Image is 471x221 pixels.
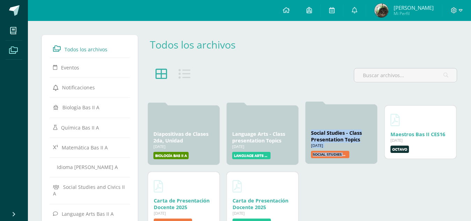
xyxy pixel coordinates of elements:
input: Buscar archivos... [354,68,457,82]
span: Mi Perfil [394,10,434,16]
span: Notificaciones [62,84,95,91]
label: Octavo [390,146,409,153]
div: Diapositivas de Clases 2da, Unidad [153,131,214,144]
span: Matemática Bas II A [62,144,108,151]
div: Descargar Maestros Bas II CES16.pdf [390,131,450,138]
a: Todos los archivos [53,42,127,55]
div: [DATE] [232,144,293,149]
span: [PERSON_NAME] [394,4,434,11]
a: Language Arts Bas II A [53,207,127,220]
a: Maestros Bas II CES16 [390,131,445,138]
span: Química Bas II A [61,124,99,131]
a: Matemática Bas II A [53,141,127,154]
a: Descargar Carta de Presentación Docente 2025.pdf [233,178,242,194]
div: Language Arts - Class presentation Topics [232,131,293,144]
div: Social Studies - Class Presentation Topics [311,130,372,143]
a: Notificaciones [53,81,127,94]
span: Todos los archivos [64,46,107,53]
a: Social Studies - Class Presentation Topics [311,130,362,143]
a: Language Arts - Class presentation Topics [232,131,285,144]
a: Social Studies and Civics II A [53,181,127,200]
img: efdde124b53c5e6227a31b6264010d7d.png [374,3,388,17]
span: Eventos [61,64,79,71]
a: Todos los archivos [150,38,236,51]
a: Descargar Maestros Bas II CES16.pdf [390,111,400,128]
div: [DATE] [153,144,214,149]
div: [DATE] [154,211,214,216]
div: [DATE] [390,138,450,143]
span: Biología Bas II A [62,104,99,111]
a: Carta de Presentación Docente 2025 [233,197,288,211]
span: Idioma [PERSON_NAME] A [57,164,118,170]
span: Language Arts Bas II A [62,211,114,217]
div: Todos los archivos [150,38,246,51]
a: Carta de Presentación Docente 2025 [154,197,210,211]
a: Idioma [PERSON_NAME] A [53,161,127,173]
div: Descargar Carta de Presentación Docente 2025.pdf [154,197,214,211]
label: Biología Bas II A [153,152,189,159]
label: Language Arts Bas II A [232,152,271,159]
a: Biología Bas II A [53,101,127,113]
a: Eventos [53,61,127,74]
label: Social Studies and Civics II A [311,151,349,158]
a: Diapositivas de Clases 2da, Unidad [153,131,208,144]
a: Descargar Carta de Presentación Docente 2025.pdf [154,178,163,194]
div: Descargar Carta de Presentación Docente 2025.pdf [233,197,293,211]
span: Social Studies and Civics II A [53,184,125,197]
div: [DATE] [311,143,372,148]
a: Química Bas II A [53,121,127,134]
div: [DATE] [233,211,293,216]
